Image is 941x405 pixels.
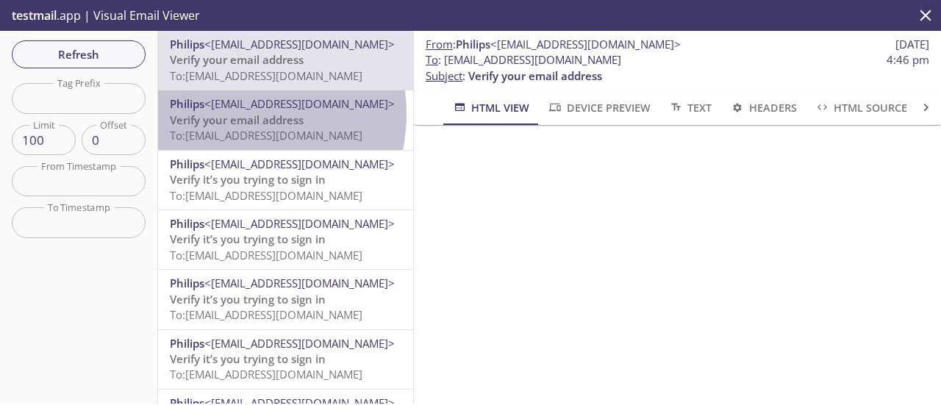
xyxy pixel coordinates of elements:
[170,248,362,262] span: To: [EMAIL_ADDRESS][DOMAIN_NAME]
[426,52,621,68] span: : [EMAIL_ADDRESS][DOMAIN_NAME]
[490,37,681,51] span: <[EMAIL_ADDRESS][DOMAIN_NAME]>
[158,90,413,149] div: Philips<[EMAIL_ADDRESS][DOMAIN_NAME]>Verify your email addressTo:[EMAIL_ADDRESS][DOMAIN_NAME]
[170,292,326,307] span: Verify it’s you trying to sign in
[158,151,413,209] div: Philips<[EMAIL_ADDRESS][DOMAIN_NAME]>Verify it’s you trying to sign inTo:[EMAIL_ADDRESS][DOMAIN_N...
[204,96,395,111] span: <[EMAIL_ADDRESS][DOMAIN_NAME]>
[426,37,453,51] span: From
[452,98,529,117] span: HTML View
[204,37,395,51] span: <[EMAIL_ADDRESS][DOMAIN_NAME]>
[204,276,395,290] span: <[EMAIL_ADDRESS][DOMAIN_NAME]>
[204,216,395,231] span: <[EMAIL_ADDRESS][DOMAIN_NAME]>
[895,37,929,52] span: [DATE]
[170,232,326,246] span: Verify it’s you trying to sign in
[468,68,602,83] span: Verify your email address
[426,68,462,83] span: Subject
[170,367,362,381] span: To: [EMAIL_ADDRESS][DOMAIN_NAME]
[170,216,204,231] span: Philips
[204,157,395,171] span: <[EMAIL_ADDRESS][DOMAIN_NAME]>
[887,52,929,68] span: 4:46 pm
[170,351,326,366] span: Verify it’s you trying to sign in
[426,37,681,52] span: :
[170,96,204,111] span: Philips
[729,98,796,117] span: Headers
[170,68,362,83] span: To: [EMAIL_ADDRESS][DOMAIN_NAME]
[170,188,362,203] span: To: [EMAIL_ADDRESS][DOMAIN_NAME]
[158,270,413,329] div: Philips<[EMAIL_ADDRESS][DOMAIN_NAME]>Verify it’s you trying to sign inTo:[EMAIL_ADDRESS][DOMAIN_N...
[170,37,204,51] span: Philips
[815,98,907,117] span: HTML Source
[426,52,438,67] span: To
[170,172,326,187] span: Verify it’s you trying to sign in
[170,336,204,351] span: Philips
[24,45,134,64] span: Refresh
[158,210,413,269] div: Philips<[EMAIL_ADDRESS][DOMAIN_NAME]>Verify it’s you trying to sign inTo:[EMAIL_ADDRESS][DOMAIN_N...
[12,7,57,24] span: testmail
[456,37,490,51] span: Philips
[170,157,204,171] span: Philips
[204,336,395,351] span: <[EMAIL_ADDRESS][DOMAIN_NAME]>
[12,40,146,68] button: Refresh
[547,98,650,117] span: Device Preview
[158,330,413,389] div: Philips<[EMAIL_ADDRESS][DOMAIN_NAME]>Verify it’s you trying to sign inTo:[EMAIL_ADDRESS][DOMAIN_N...
[170,128,362,143] span: To: [EMAIL_ADDRESS][DOMAIN_NAME]
[158,31,413,90] div: Philips<[EMAIL_ADDRESS][DOMAIN_NAME]>Verify your email addressTo:[EMAIL_ADDRESS][DOMAIN_NAME]
[170,307,362,322] span: To: [EMAIL_ADDRESS][DOMAIN_NAME]
[170,112,304,127] span: Verify your email address
[668,98,712,117] span: Text
[426,52,929,84] p: :
[170,276,204,290] span: Philips
[170,52,304,67] span: Verify your email address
